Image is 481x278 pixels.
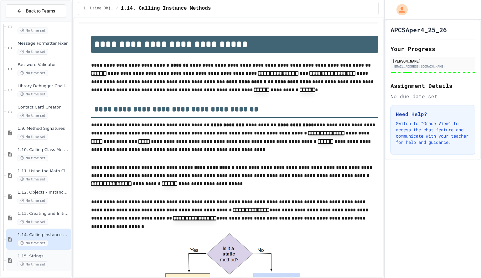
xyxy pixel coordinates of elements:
[18,240,48,246] span: No time set
[390,93,475,100] div: No due date set
[18,70,48,76] span: No time set
[392,58,473,64] div: [PERSON_NAME]
[18,28,48,33] span: No time set
[18,198,48,204] span: No time set
[390,25,447,34] h1: APCSAper4_25_26
[121,5,211,12] span: 1.14. Calling Instance Methods
[26,8,55,14] span: Back to Teams
[396,110,470,118] h3: Need Help?
[18,155,48,161] span: No time set
[18,91,48,97] span: No time set
[18,49,48,55] span: No time set
[18,83,70,89] span: Library Debugger Challenge
[18,176,48,182] span: No time set
[18,134,48,140] span: No time set
[6,4,66,18] button: Back to Teams
[83,6,113,11] span: 1. Using Objects and Methods
[18,211,70,216] span: 1.13. Creating and Initializing Objects: Constructors
[18,254,70,259] span: 1.15. Strings
[392,64,473,69] div: [EMAIL_ADDRESS][DOMAIN_NAME]
[18,169,70,174] span: 1.11. Using the Math Class
[18,62,70,68] span: Password Validator
[18,190,70,195] span: 1.12. Objects - Instances of Classes
[18,126,70,131] span: 1.9. Method Signatures
[18,261,48,267] span: No time set
[396,120,470,145] p: Switch to "Grade View" to access the chat feature and communicate with your teacher for help and ...
[18,41,70,46] span: Message Formatter Fixer
[18,105,70,110] span: Contact Card Creator
[18,219,48,225] span: No time set
[18,232,70,238] span: 1.14. Calling Instance Methods
[116,6,118,11] span: /
[390,3,409,17] div: My Account
[18,113,48,119] span: No time set
[390,44,475,53] h2: Your Progress
[390,81,475,90] h2: Assignment Details
[18,147,70,153] span: 1.10. Calling Class Methods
